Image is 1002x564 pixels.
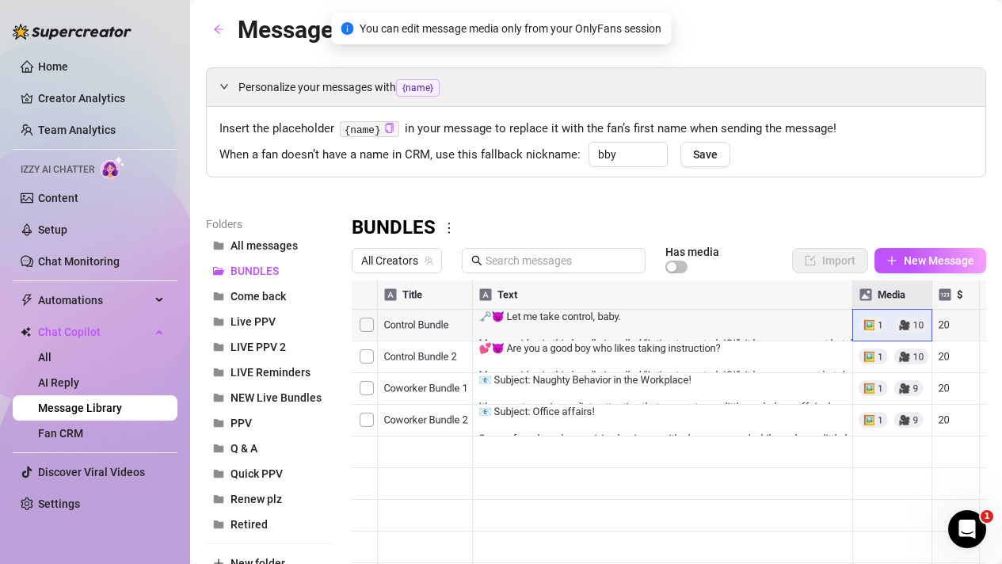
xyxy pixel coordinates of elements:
[206,233,333,258] button: All messages
[981,510,993,523] span: 1
[219,82,229,91] span: expanded
[206,436,333,461] button: Q & A
[38,223,67,236] a: Setup
[21,326,31,337] img: Chat Copilot
[341,22,353,35] span: info-circle
[219,120,973,139] span: Insert the placeholder in your message to replace it with the fan’s first name when sending the m...
[213,367,224,378] span: folder
[213,392,224,403] span: folder
[352,215,436,241] h3: BUNDLES
[38,60,68,73] a: Home
[206,309,333,334] button: Live PPV
[886,255,897,266] span: plus
[442,221,456,235] span: more
[213,291,224,302] span: folder
[396,79,440,97] span: {name}
[360,20,661,37] span: You can edit message media only from your OnlyFans session
[206,461,333,486] button: Quick PPV
[21,162,94,177] span: Izzy AI Chatter
[213,24,224,35] span: arrow-left
[38,497,80,510] a: Settings
[38,192,78,204] a: Content
[340,121,399,138] code: {name}
[471,255,482,266] span: search
[213,341,224,352] span: folder
[213,443,224,454] span: folder
[38,466,145,478] a: Discover Viral Videos
[384,123,394,133] span: copy
[206,512,333,537] button: Retired
[904,254,974,267] span: New Message
[238,78,973,97] span: Personalize your messages with
[230,493,282,505] span: Renew plz
[38,319,150,345] span: Chat Copilot
[38,288,150,313] span: Automations
[13,24,131,40] img: logo-BBDzfeDw.svg
[38,402,122,414] a: Message Library
[21,294,33,307] span: thunderbolt
[206,360,333,385] button: LIVE Reminders
[38,351,51,364] a: All
[38,124,116,136] a: Team Analytics
[665,247,719,257] article: Has media
[693,148,718,161] span: Save
[206,486,333,512] button: Renew plz
[206,215,333,233] article: Folders
[213,240,224,251] span: folder
[219,146,581,165] span: When a fan doesn’t have a name in CRM, use this fallback nickname:
[213,265,224,276] span: folder-open
[792,248,868,273] button: Import
[101,156,125,179] img: AI Chatter
[230,239,298,252] span: All messages
[38,427,83,440] a: Fan CRM
[230,391,322,404] span: NEW Live Bundles
[948,510,986,548] iframe: Intercom live chat
[424,256,433,265] span: team
[213,316,224,327] span: folder
[486,252,636,269] input: Search messages
[213,417,224,429] span: folder
[206,410,333,436] button: PPV
[230,417,252,429] span: PPV
[238,11,413,48] article: Message Library
[230,265,279,277] span: BUNDLES
[230,366,311,379] span: LIVE Reminders
[230,442,257,455] span: Q & A
[206,258,333,284] button: BUNDLES
[38,376,79,389] a: AI Reply
[680,142,730,167] button: Save
[213,519,224,530] span: folder
[206,385,333,410] button: NEW Live Bundles
[207,68,985,106] div: Personalize your messages with{name}
[38,86,165,111] a: Creator Analytics
[213,494,224,505] span: folder
[230,341,286,353] span: LIVE PPV 2
[213,468,224,479] span: folder
[206,334,333,360] button: LIVE PPV 2
[384,123,394,135] button: Click to Copy
[230,518,268,531] span: Retired
[38,255,120,268] a: Chat Monitoring
[874,248,986,273] button: New Message
[230,315,276,328] span: Live PPV
[230,290,286,303] span: Come back
[361,249,432,272] span: All Creators
[206,284,333,309] button: Come back
[230,467,283,480] span: Quick PPV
